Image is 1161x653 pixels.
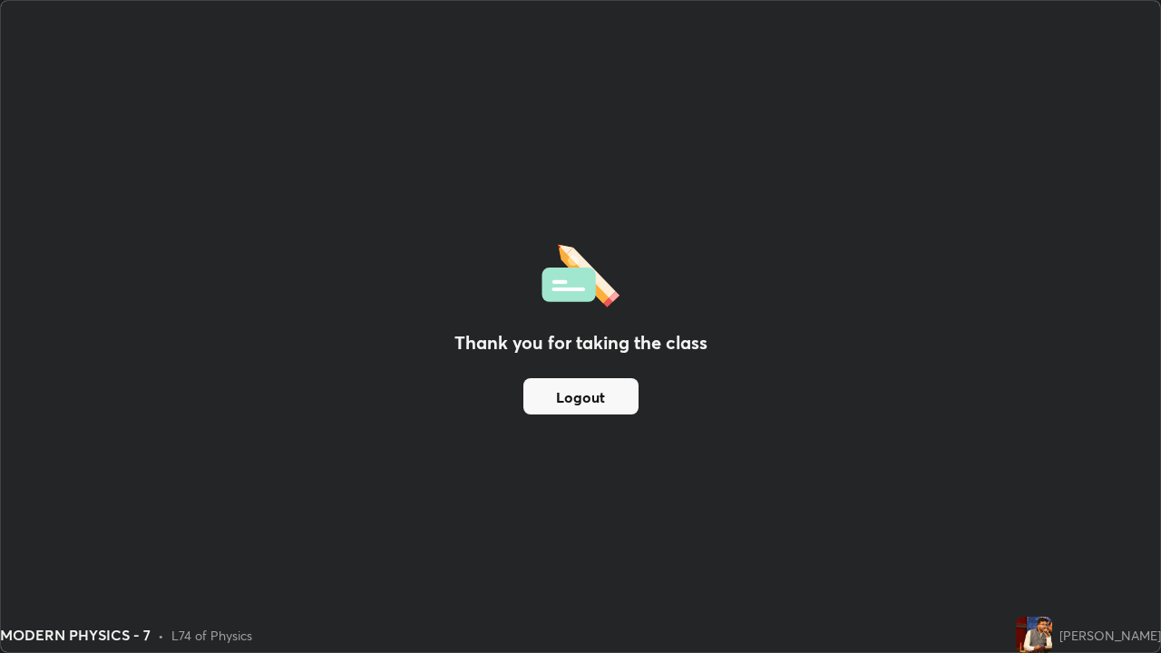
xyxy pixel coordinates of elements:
div: • [158,626,164,645]
button: Logout [523,378,639,414]
h2: Thank you for taking the class [454,329,707,356]
img: f927825f111f48af9dbf922a2957019a.jpg [1016,617,1052,653]
div: L74 of Physics [171,626,252,645]
div: [PERSON_NAME] [1059,626,1161,645]
img: offlineFeedback.1438e8b3.svg [541,239,620,307]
